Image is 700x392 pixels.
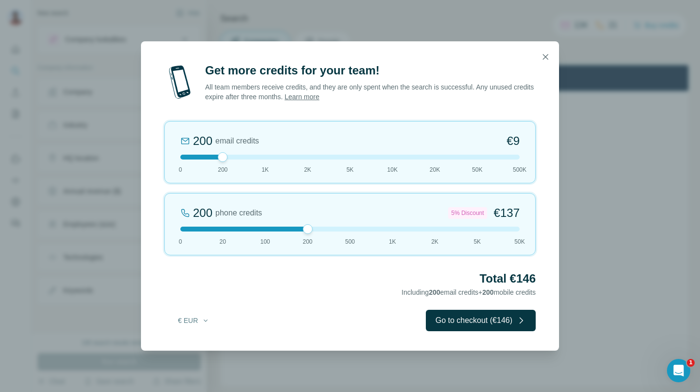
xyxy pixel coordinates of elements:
[431,237,438,246] span: 2K
[507,133,520,149] span: €9
[473,237,481,246] span: 5K
[345,237,355,246] span: 500
[218,165,227,174] span: 200
[303,237,313,246] span: 200
[472,165,482,174] span: 50K
[402,288,536,296] span: Including email credits + mobile credits
[260,237,270,246] span: 100
[164,271,536,286] h2: Total €146
[387,165,398,174] span: 10K
[687,359,695,367] span: 1
[667,359,690,382] iframe: Intercom live chat
[513,165,526,174] span: 500K
[205,82,536,102] p: All team members receive credits, and they are only spent when the search is successful. Any unus...
[171,312,216,329] button: € EUR
[448,207,487,219] div: 5% Discount
[167,2,301,23] div: Watch our October Product update
[220,237,226,246] span: 20
[193,133,212,149] div: 200
[193,205,212,221] div: 200
[164,63,195,102] img: mobile-phone
[494,205,520,221] span: €137
[389,237,396,246] span: 1K
[430,165,440,174] span: 20K
[426,310,536,331] button: Go to checkout (€146)
[284,93,319,101] a: Learn more
[262,165,269,174] span: 1K
[347,165,354,174] span: 5K
[179,237,182,246] span: 0
[215,135,259,147] span: email credits
[482,288,493,296] span: 200
[514,237,525,246] span: 50K
[429,288,440,296] span: 200
[215,207,262,219] span: phone credits
[179,165,182,174] span: 0
[304,165,311,174] span: 2K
